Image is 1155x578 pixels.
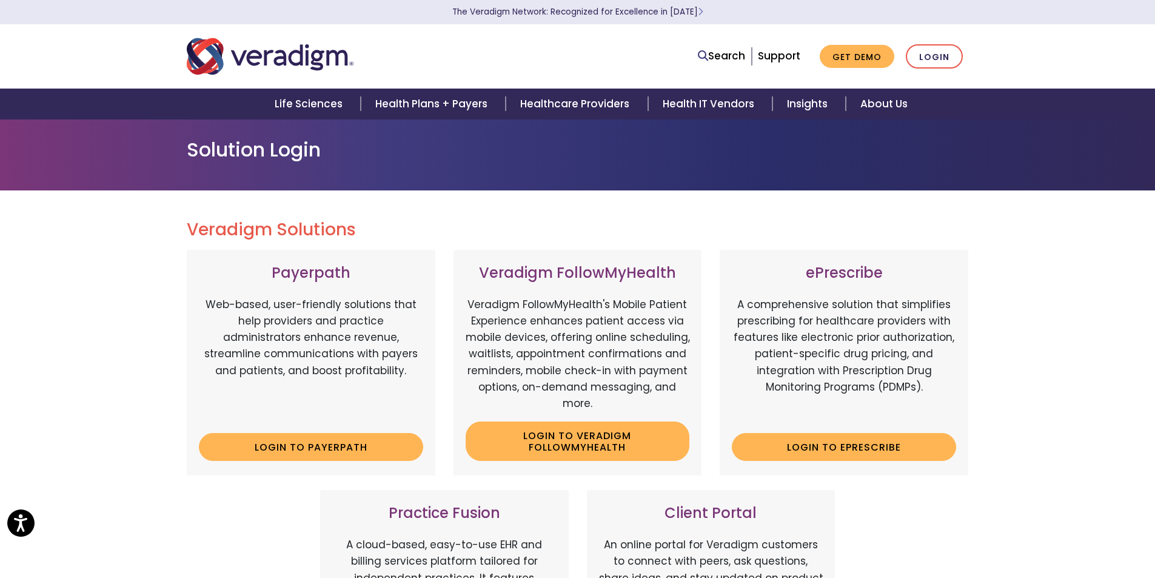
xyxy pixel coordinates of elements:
[698,6,703,18] span: Learn More
[452,6,703,18] a: The Veradigm Network: Recognized for Excellence in [DATE]Learn More
[599,505,823,522] h3: Client Portal
[187,138,969,161] h1: Solution Login
[648,89,772,119] a: Health IT Vendors
[466,422,690,461] a: Login to Veradigm FollowMyHealth
[187,220,969,240] h2: Veradigm Solutions
[466,264,690,282] h3: Veradigm FollowMyHealth
[506,89,648,119] a: Healthcare Providers
[199,264,423,282] h3: Payerpath
[846,89,922,119] a: About Us
[758,49,800,63] a: Support
[260,89,361,119] a: Life Sciences
[906,44,963,69] a: Login
[199,433,423,461] a: Login to Payerpath
[820,45,894,69] a: Get Demo
[466,297,690,412] p: Veradigm FollowMyHealth's Mobile Patient Experience enhances patient access via mobile devices, o...
[732,264,956,282] h3: ePrescribe
[698,48,745,64] a: Search
[732,297,956,424] p: A comprehensive solution that simplifies prescribing for healthcare providers with features like ...
[732,433,956,461] a: Login to ePrescribe
[187,36,353,76] img: Veradigm logo
[772,89,846,119] a: Insights
[332,505,557,522] h3: Practice Fusion
[199,297,423,424] p: Web-based, user-friendly solutions that help providers and practice administrators enhance revenu...
[361,89,506,119] a: Health Plans + Payers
